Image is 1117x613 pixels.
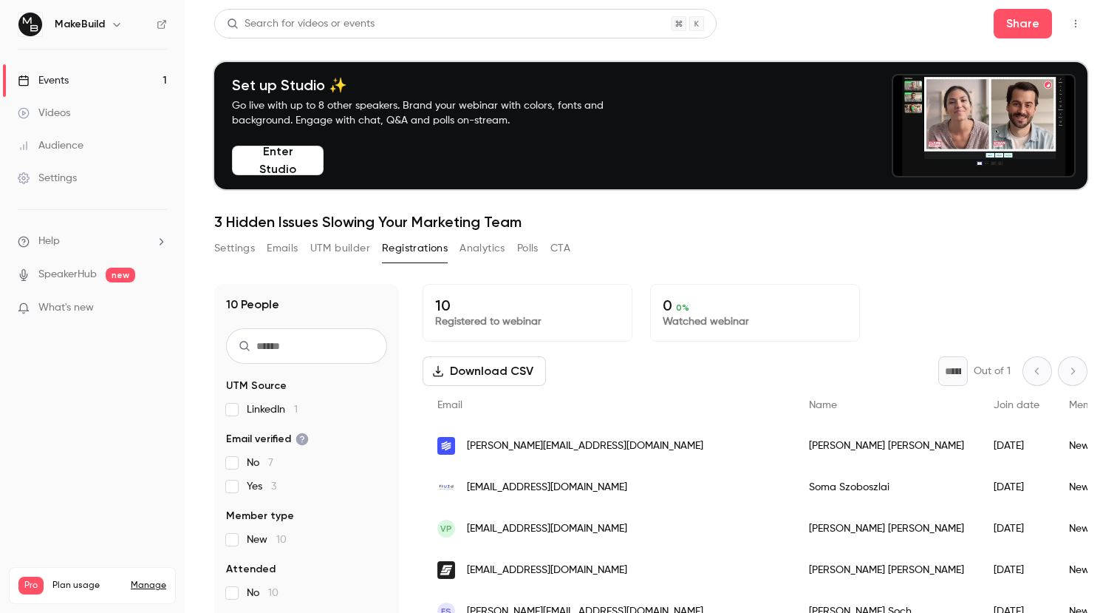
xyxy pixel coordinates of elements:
[794,467,979,508] div: Soma Szoboszlai
[52,580,122,592] span: Plan usage
[794,508,979,549] div: [PERSON_NAME] [PERSON_NAME]
[979,467,1054,508] div: [DATE]
[38,267,97,282] a: SpeakerHub
[214,237,255,260] button: Settings
[979,549,1054,591] div: [DATE]
[271,481,276,492] span: 3
[247,586,279,600] span: No
[106,268,135,282] span: new
[994,400,1039,410] span: Join date
[226,432,309,447] span: Email verified
[467,563,627,578] span: [EMAIL_ADDRESS][DOMAIN_NAME]
[268,588,279,598] span: 10
[18,234,167,249] li: help-dropdown-opener
[226,509,294,524] span: Member type
[18,138,83,153] div: Audience
[663,314,847,329] p: Watched webinar
[247,479,276,494] span: Yes
[226,562,276,577] span: Attended
[18,171,77,186] div: Settings
[310,237,370,260] button: UTM builder
[437,400,462,410] span: Email
[268,458,273,468] span: 7
[226,379,287,393] span: UTM Source
[276,535,287,545] span: 10
[38,300,94,316] span: What's new
[214,213,1087,231] h1: 3 Hidden Issues Slowing Your Marketing Team
[794,425,979,467] div: [PERSON_NAME] [PERSON_NAME]
[467,521,627,537] span: [EMAIL_ADDRESS][DOMAIN_NAME]
[994,9,1052,38] button: Share
[18,577,44,595] span: Pro
[423,356,546,386] button: Download CSV
[247,455,273,470] span: No
[55,17,105,32] h6: MakeBuild
[18,106,70,121] div: Videos
[979,425,1054,467] div: [DATE]
[232,146,324,175] button: Enter Studio
[247,402,298,417] span: LinkedIn
[227,16,375,32] div: Search for videos or events
[550,237,570,260] button: CTA
[226,296,279,314] h1: 10 People
[437,437,455,455] img: tinyflow.agency
[974,364,1011,379] p: Out of 1
[435,297,620,314] p: 10
[437,561,455,579] img: ethansuero.com
[809,400,837,410] span: Name
[440,522,452,535] span: VP
[460,237,505,260] button: Analytics
[232,98,638,128] p: Go live with up to 8 other speakers. Brand your webinar with colors, fonts and background. Engage...
[131,580,166,592] a: Manage
[435,314,620,329] p: Registered to webinar
[382,237,448,260] button: Registrations
[979,508,1054,549] div: [DATE]
[232,76,638,94] h4: Set up Studio ✨
[18,13,42,36] img: MakeBuild
[663,297,847,314] p: 0
[294,404,298,415] span: 1
[467,438,703,454] span: [PERSON_NAME][EMAIL_ADDRESS][DOMAIN_NAME]
[517,237,539,260] button: Polls
[247,532,287,547] span: New
[794,549,979,591] div: [PERSON_NAME] [PERSON_NAME]
[437,478,455,496] img: fluiddesign.pro
[38,234,60,249] span: Help
[467,480,627,495] span: [EMAIL_ADDRESS][DOMAIN_NAME]
[149,302,167,315] iframe: Noticeable Trigger
[267,237,298,260] button: Emails
[18,73,69,88] div: Events
[676,302,689,313] span: 0 %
